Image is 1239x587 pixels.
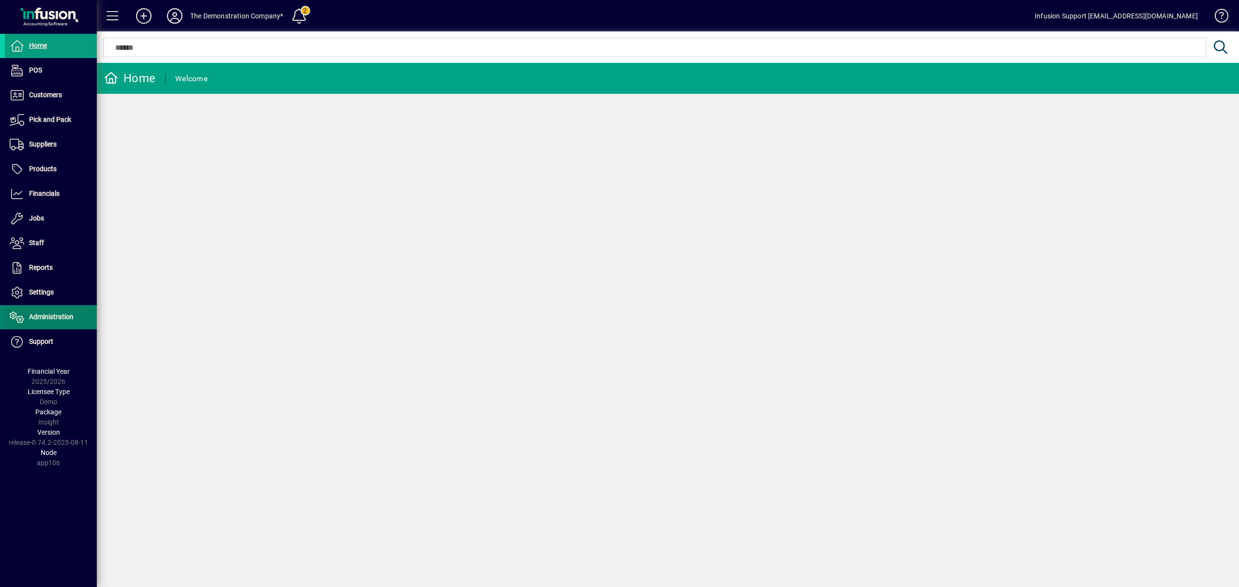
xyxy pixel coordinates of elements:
span: Financials [29,190,60,197]
span: Jobs [29,214,44,222]
a: Customers [5,83,97,107]
button: Add [128,7,159,25]
span: Node [41,449,57,456]
span: Financial Year [28,367,70,375]
div: Home [104,71,155,86]
span: Licensee Type [28,388,70,396]
span: Reports [29,264,53,271]
span: Support [29,338,53,345]
span: Suppliers [29,140,57,148]
a: Administration [5,305,97,329]
a: Products [5,157,97,181]
a: Jobs [5,206,97,231]
a: Settings [5,280,97,305]
div: Welcome [175,71,208,87]
a: Pick and Pack [5,108,97,132]
a: Support [5,330,97,354]
span: Administration [29,313,74,321]
span: Version [37,428,60,436]
span: Staff [29,239,44,247]
span: Settings [29,288,54,296]
a: Reports [5,256,97,280]
a: Financials [5,182,97,206]
a: Knowledge Base [1208,2,1227,33]
a: Staff [5,231,97,255]
span: Customers [29,91,62,99]
span: Products [29,165,57,173]
button: Profile [159,7,190,25]
span: POS [29,66,42,74]
a: POS [5,59,97,83]
span: Package [35,408,61,416]
div: The Demonstration Company* [190,8,284,24]
a: Suppliers [5,132,97,157]
span: Pick and Pack [29,116,71,123]
div: Infusion Support [EMAIL_ADDRESS][DOMAIN_NAME] [1035,8,1198,24]
span: Home [29,42,47,49]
